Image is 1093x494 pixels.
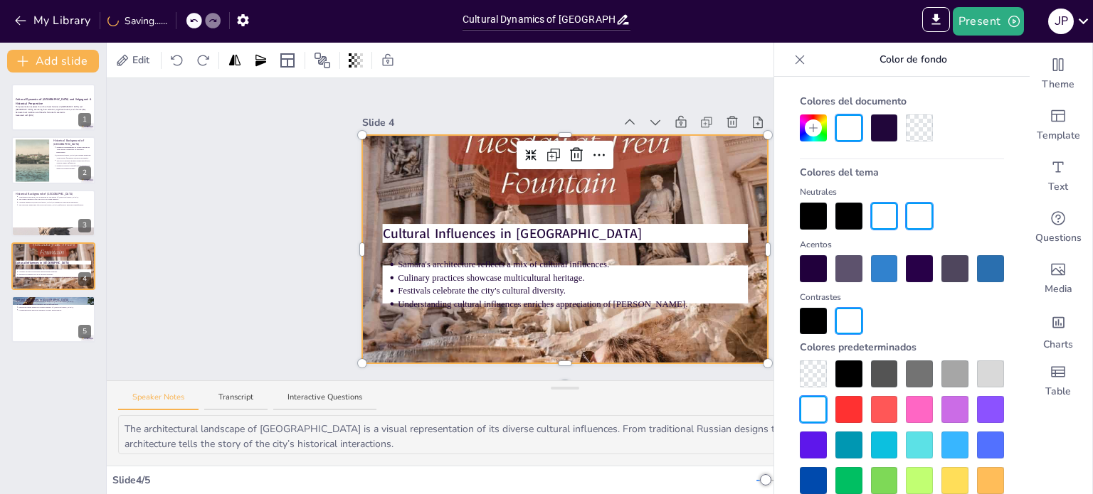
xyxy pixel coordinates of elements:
[800,186,837,198] font: Neutrales
[19,303,91,306] p: The arts scene reflects resilience and transformation.
[11,136,95,183] div: 2
[118,415,1012,454] textarea: The architectural landscape of [GEOGRAPHIC_DATA] is a visual representation of its diverse cultur...
[19,271,91,274] p: Culinary practices showcase multicultural heritage.
[11,242,95,289] div: 4
[16,106,91,114] p: This presentation explores the rich cultural histories of [GEOGRAPHIC_DATA] and [GEOGRAPHIC_DATA]...
[78,113,91,127] div: 1
[1042,77,1074,92] span: Theme
[362,115,615,130] div: Slide 4
[78,272,91,286] div: 4
[953,7,1024,36] button: Present
[112,473,756,488] div: Slide 4 / 5
[19,200,91,203] p: Cultural identity in [GEOGRAPHIC_DATA] is shaped by historical narratives.
[11,9,97,32] button: My Library
[19,300,91,303] p: Monuments commemorate historical events in [GEOGRAPHIC_DATA].
[398,258,748,271] p: Samara's architecture reflects a mix of cultural influences.
[19,203,91,206] p: The physical landscape of [GEOGRAPHIC_DATA] reflects its historical significance.
[1045,385,1071,399] span: Table
[382,224,642,242] strong: Cultural Influences in [GEOGRAPHIC_DATA]
[11,190,95,237] div: 3
[800,166,879,179] font: Colores del tema
[1048,7,1074,36] button: J P
[1024,202,1092,253] div: Get real-time input from your audience
[1035,231,1082,245] span: Questions
[800,239,832,250] font: Acentos
[78,219,91,232] div: 3
[19,276,91,279] p: Understanding cultural influences enriches appreciation of [PERSON_NAME].
[118,392,199,411] button: Speaker Notes
[1037,129,1080,143] span: Template
[19,308,91,311] p: Commemorative practices enhance cultural appreciation.
[78,325,91,338] div: 5
[1024,253,1092,304] div: Add images, graphics, shapes or video
[314,52,331,69] span: Position
[78,166,91,180] div: 2
[880,53,947,66] font: Color de fondo
[398,272,748,284] p: Culinary practices showcase multicultural heritage.
[56,154,91,159] p: [GEOGRAPHIC_DATA]'s location along the Volga River facilitated cultural exchanges.
[273,392,376,411] button: Interactive Questions
[16,261,69,264] strong: Cultural Influences in [GEOGRAPHIC_DATA]
[16,97,91,105] strong: Cultural Dynamics of [GEOGRAPHIC_DATA] and Volgograd: A Historical Perspective
[922,7,950,36] span: Export to PowerPoint
[16,297,91,301] p: Cultural Influences in [GEOGRAPHIC_DATA]
[56,146,91,154] p: Samara's establishment as a trade hub in the 16th century highlights its historical importance.
[19,274,91,276] p: Festivals celebrate the city's cultural diversity.
[11,84,95,131] div: 1
[1048,9,1074,34] div: J P
[1024,304,1092,355] div: Add charts and graphs
[107,14,167,28] div: Saving......
[19,268,91,271] p: Samara's architecture reflects a mix of cultural influences.
[1024,100,1092,151] div: Add ready made slides
[19,198,91,201] p: The name changes reflect the city's evolving identity.
[56,159,91,163] p: The city's diverse cultural landscape reflects various ethnic influences.
[800,291,841,303] font: Contrastes
[204,392,268,411] button: Transcript
[19,195,91,198] p: Volgograd's historical role is marked by the Battle of [GEOGRAPHIC_DATA].
[7,50,99,73] button: Add slide
[1045,282,1072,296] span: Media
[1024,48,1092,100] div: Change the overall theme
[800,340,917,354] font: Colores predeterminados
[1024,151,1092,202] div: Add text boxes
[463,9,616,30] input: Insert title
[1024,355,1092,407] div: Add a table
[11,296,95,343] div: 5
[19,306,91,308] p: Historical events shape the cultural identity of [GEOGRAPHIC_DATA].
[1048,180,1068,194] span: Text
[56,164,91,169] p: Samara's historical significance continues to shape its current identity.
[53,138,91,146] p: Historical Background of [GEOGRAPHIC_DATA]
[398,298,748,311] p: Understanding cultural influences enriches appreciation of [PERSON_NAME].
[130,53,152,68] span: Edit
[800,95,907,108] font: Colores del documento
[16,192,91,196] p: Historical Background of [GEOGRAPHIC_DATA]
[398,284,748,297] p: Festivals celebrate the city's cultural diversity.
[1043,338,1073,352] span: Charts
[276,49,299,72] div: Layout
[16,114,91,117] p: Generated with [URL]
